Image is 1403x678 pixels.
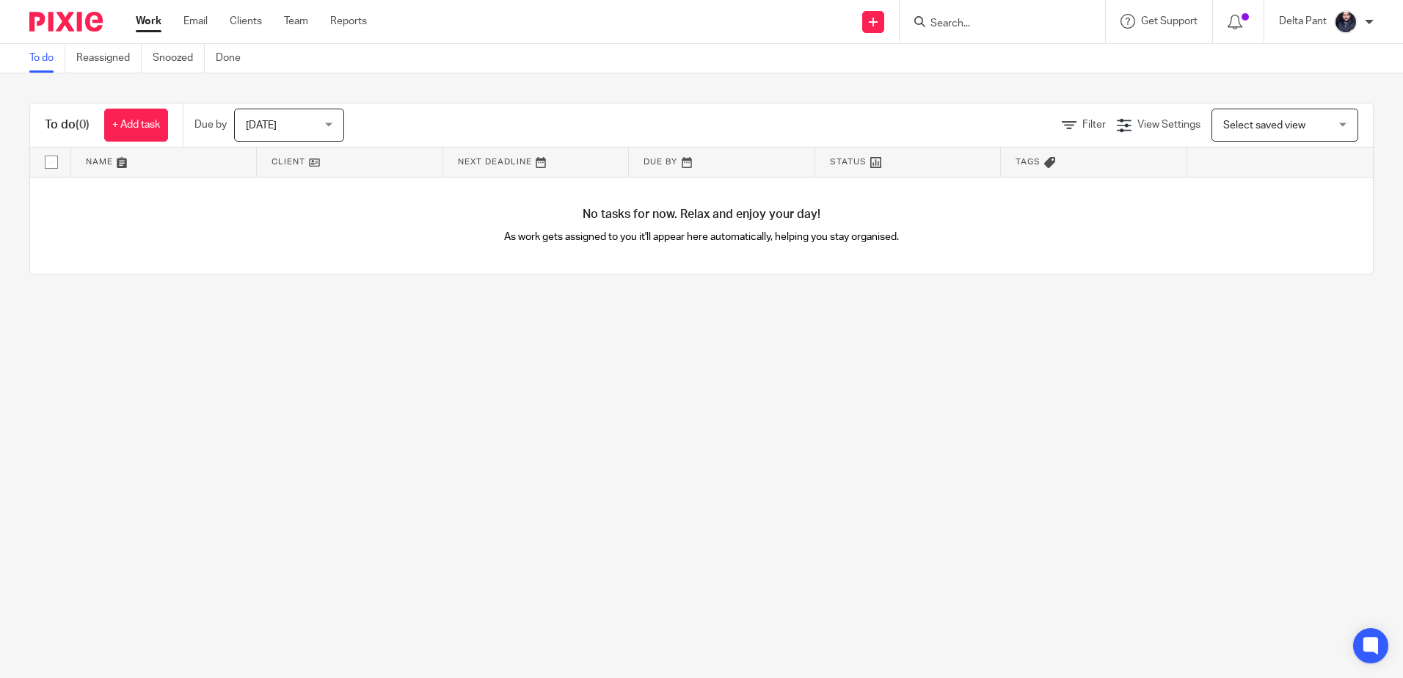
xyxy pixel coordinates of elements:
span: Get Support [1141,16,1198,26]
a: To do [29,44,65,73]
a: Email [183,14,208,29]
a: Reassigned [76,44,142,73]
a: Done [216,44,252,73]
span: View Settings [1137,120,1200,130]
p: As work gets assigned to you it'll appear here automatically, helping you stay organised. [366,230,1038,244]
span: Filter [1082,120,1106,130]
span: [DATE] [246,120,277,131]
span: (0) [76,119,90,131]
a: Team [284,14,308,29]
a: + Add task [104,109,168,142]
h4: No tasks for now. Relax and enjoy your day! [30,207,1373,222]
p: Delta Pant [1279,14,1327,29]
a: Snoozed [153,44,205,73]
a: Reports [330,14,367,29]
a: Work [136,14,161,29]
img: Pixie [29,12,103,32]
input: Search [929,18,1061,31]
img: dipesh-min.jpg [1334,10,1358,34]
a: Clients [230,14,262,29]
p: Due by [194,117,227,132]
h1: To do [45,117,90,133]
span: Tags [1016,158,1041,166]
span: Select saved view [1223,120,1305,131]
